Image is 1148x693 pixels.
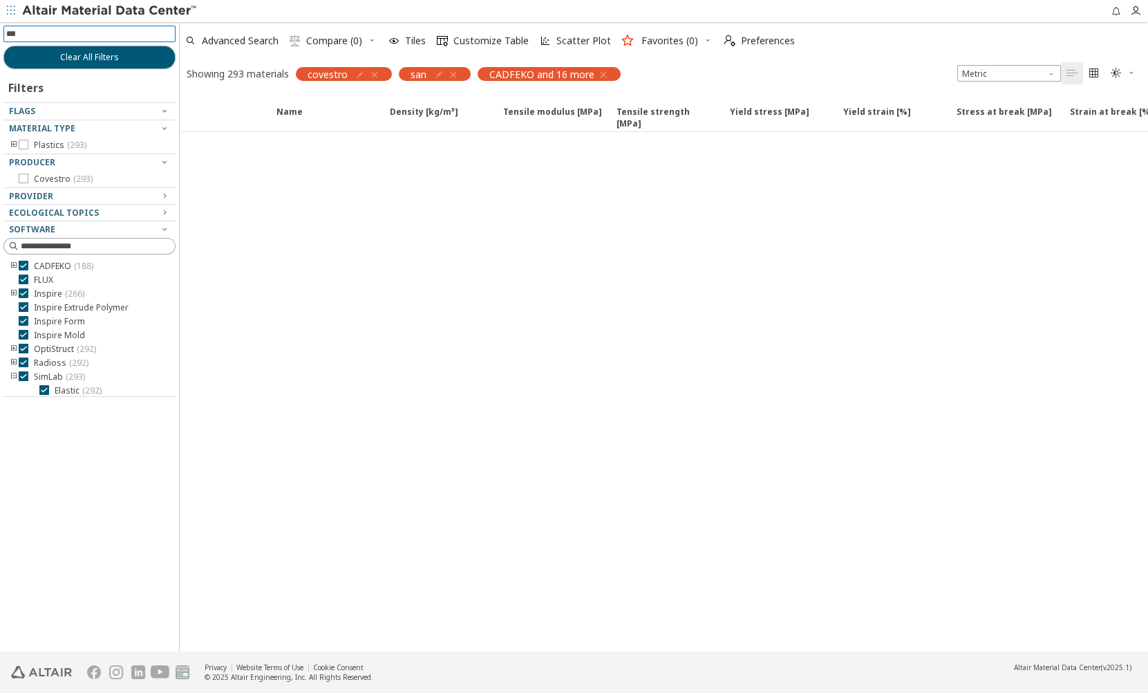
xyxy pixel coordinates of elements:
span: Customize Table [453,36,529,46]
span: Expand [207,106,238,131]
span: Producer [9,156,55,168]
span: Tensile strength [MPa] [617,106,716,131]
i:  [290,35,301,46]
div: Unit System [957,65,1061,82]
span: Scatter Plot [556,36,611,46]
span: CADFEKO and 16 more [489,68,594,80]
span: Plastics [34,140,86,151]
img: Altair Material Data Center [22,4,198,18]
i: toogle group [9,358,19,369]
div: Showing 293 materials [187,67,289,80]
span: Radioss [34,358,88,369]
span: Advanced Search [202,36,279,46]
button: Material Type [3,120,176,137]
button: Software [3,221,176,238]
span: Tensile modulus [MPa] [503,106,602,131]
span: covestro [308,68,348,80]
span: OptiStruct [34,344,96,355]
span: ( 266 ) [65,288,84,299]
div: (v2025.1) [1014,663,1131,672]
span: Name [276,106,303,131]
button: Theme [1105,62,1141,84]
button: Table View [1061,62,1083,84]
span: CADFEKO [34,261,93,272]
button: Flags [3,103,176,120]
span: Inspire [34,288,84,299]
span: Yield strain [%] [835,106,948,131]
a: Website Terms of Use [236,663,303,672]
i:  [1066,68,1078,79]
span: Inspire Extrude Polymer [34,302,129,313]
span: ( 292 ) [69,357,88,369]
span: ( 293 ) [66,371,85,382]
i: toogle group [9,261,19,272]
i: toogle group [9,288,19,299]
i: toogle group [9,140,19,151]
i:  [1111,68,1122,79]
span: Stress at break [MPa] [948,106,1062,131]
span: Altair Material Data Center [1014,663,1101,672]
i:  [724,35,735,46]
i:  [1089,68,1100,79]
img: Altair Engineering [11,666,72,678]
span: ( 292 ) [82,385,102,396]
i: toogle group [9,371,19,382]
span: Tensile modulus [MPa] [495,106,608,131]
span: Favorites (0) [641,36,698,46]
i:  [437,35,448,46]
button: Ecological Topics [3,205,176,221]
span: Yield stress [MPa] [730,106,809,131]
span: Compare (0) [306,36,362,46]
span: ( 293 ) [67,139,86,151]
span: Stress at break [MPa] [957,106,1052,131]
span: SimLab [34,371,85,382]
span: Ecological Topics [9,207,99,219]
span: san [411,68,426,80]
a: Privacy [205,663,227,672]
span: Material Type [9,122,75,134]
button: Clear All Filters [3,46,176,69]
span: Elastic [55,385,102,396]
span: Preferences [741,36,795,46]
span: ( 188 ) [74,260,93,272]
span: Density [kg/m³] [390,106,458,131]
span: Software [9,223,55,235]
span: Clear All Filters [60,52,119,63]
span: Tiles [405,36,426,46]
span: Inspire Form [34,316,85,327]
button: Tile View [1083,62,1105,84]
button: Provider [3,188,176,205]
span: Flags [9,105,35,117]
div: Filters [3,69,50,102]
button: Producer [3,154,176,171]
span: ( 292 ) [77,343,96,355]
span: Inspire Mold [34,330,85,341]
span: Name [268,106,382,131]
span: Provider [9,190,53,202]
span: Metric [957,65,1061,82]
span: FLUX [34,275,53,286]
span: Favorite [238,106,268,131]
span: Tensile strength [MPa] [608,106,722,131]
span: Density [kg/m³] [382,106,495,131]
a: Cookie Consent [313,663,364,672]
span: Yield strain [%] [843,106,911,131]
span: Covestro [34,174,93,185]
div: © 2025 Altair Engineering, Inc. All Rights Reserved. [205,672,373,682]
span: ( 293 ) [73,173,93,185]
span: Yield stress [MPa] [722,106,835,131]
i: toogle group [9,344,19,355]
